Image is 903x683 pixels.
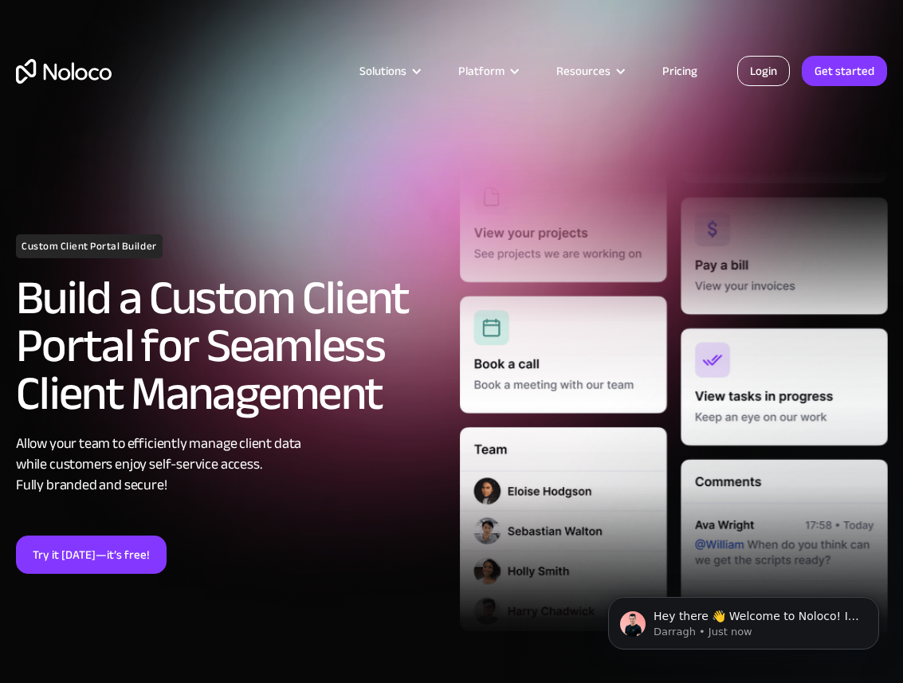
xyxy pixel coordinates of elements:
[16,234,163,258] h1: Custom Client Portal Builder
[16,434,444,496] div: Allow your team to efficiently manage client data while customers enjoy self-service access. Full...
[16,59,112,84] a: home
[359,61,406,81] div: Solutions
[556,61,611,81] div: Resources
[802,56,887,86] a: Get started
[642,61,717,81] a: Pricing
[16,536,167,574] a: Try it [DATE]—it’s free!
[737,56,790,86] a: Login
[16,274,444,418] h2: Build a Custom Client Portal for Seamless Client Management
[438,61,536,81] div: Platform
[458,61,505,81] div: Platform
[536,61,642,81] div: Resources
[340,61,438,81] div: Solutions
[584,563,903,675] iframe: Intercom notifications message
